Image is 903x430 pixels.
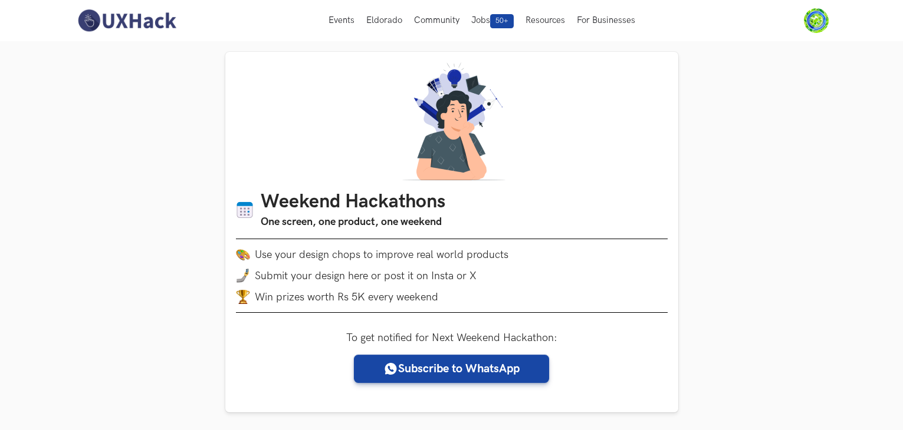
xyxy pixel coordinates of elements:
[490,14,514,28] span: 50+
[236,290,668,304] li: Win prizes worth Rs 5K every weekend
[261,191,445,214] h1: Weekend Hackathons
[236,269,250,283] img: mobile-in-hand.png
[395,62,508,180] img: A designer thinking
[236,247,250,262] img: palette.png
[236,290,250,304] img: trophy.png
[261,214,445,230] h3: One screen, one product, one weekend
[236,201,254,219] img: Calendar icon
[74,8,179,33] img: UXHack-logo.png
[804,8,829,33] img: Your profile pic
[236,247,668,262] li: Use your design chops to improve real world products
[255,270,477,282] span: Submit your design here or post it on Insta or X
[354,355,549,383] a: Subscribe to WhatsApp
[346,332,557,344] label: To get notified for Next Weekend Hackathon:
